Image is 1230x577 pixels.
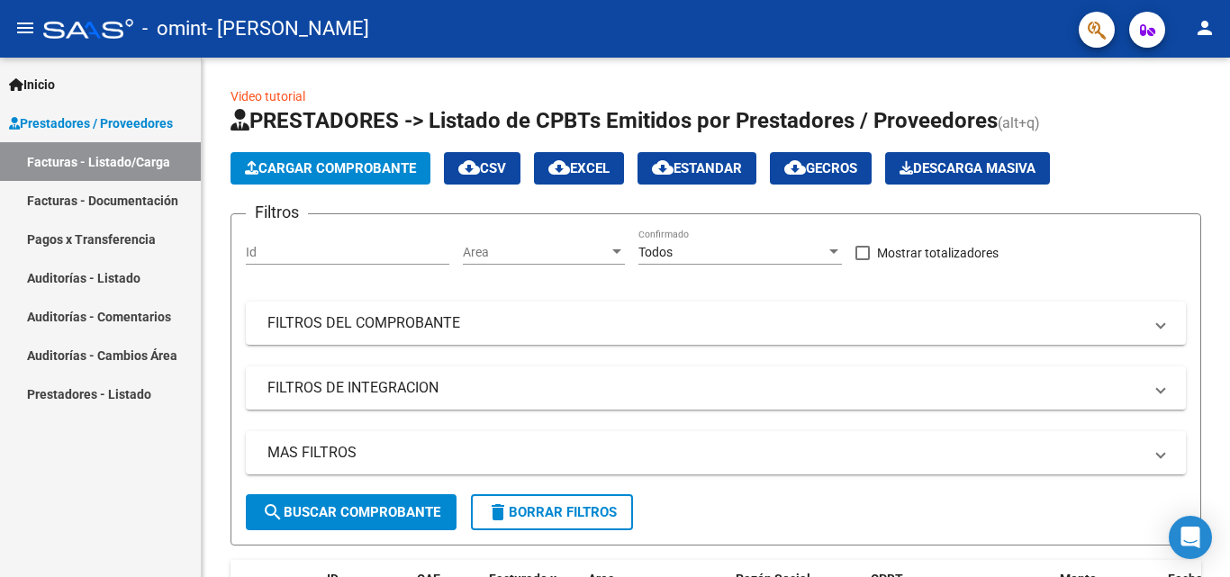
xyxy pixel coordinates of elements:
span: Estandar [652,160,742,176]
span: EXCEL [548,160,610,176]
span: Borrar Filtros [487,504,617,520]
mat-panel-title: FILTROS DEL COMPROBANTE [267,313,1143,333]
mat-icon: delete [487,501,509,523]
span: Area [463,245,609,260]
mat-icon: cloud_download [652,157,674,178]
button: Cargar Comprobante [231,152,430,185]
span: (alt+q) [998,114,1040,131]
button: Borrar Filtros [471,494,633,530]
mat-icon: cloud_download [548,157,570,178]
span: Inicio [9,75,55,95]
span: Descarga Masiva [900,160,1036,176]
span: - [PERSON_NAME] [207,9,369,49]
span: Prestadores / Proveedores [9,113,173,133]
button: CSV [444,152,520,185]
button: Descarga Masiva [885,152,1050,185]
button: Gecros [770,152,872,185]
button: Buscar Comprobante [246,494,457,530]
span: Cargar Comprobante [245,160,416,176]
div: Open Intercom Messenger [1169,516,1212,559]
span: Mostrar totalizadores [877,242,999,264]
mat-expansion-panel-header: MAS FILTROS [246,431,1186,474]
h3: Filtros [246,200,308,225]
mat-panel-title: FILTROS DE INTEGRACION [267,378,1143,398]
mat-icon: menu [14,17,36,39]
mat-expansion-panel-header: FILTROS DEL COMPROBANTE [246,302,1186,345]
span: Buscar Comprobante [262,504,440,520]
a: Video tutorial [231,89,305,104]
span: PRESTADORES -> Listado de CPBTs Emitidos por Prestadores / Proveedores [231,108,998,133]
mat-expansion-panel-header: FILTROS DE INTEGRACION [246,366,1186,410]
mat-icon: person [1194,17,1216,39]
span: CSV [458,160,506,176]
span: Todos [638,245,673,259]
span: - omint [142,9,207,49]
app-download-masive: Descarga masiva de comprobantes (adjuntos) [885,152,1050,185]
mat-icon: cloud_download [784,157,806,178]
mat-icon: search [262,501,284,523]
mat-icon: cloud_download [458,157,480,178]
mat-panel-title: MAS FILTROS [267,443,1143,463]
span: Gecros [784,160,857,176]
button: Estandar [638,152,756,185]
button: EXCEL [534,152,624,185]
